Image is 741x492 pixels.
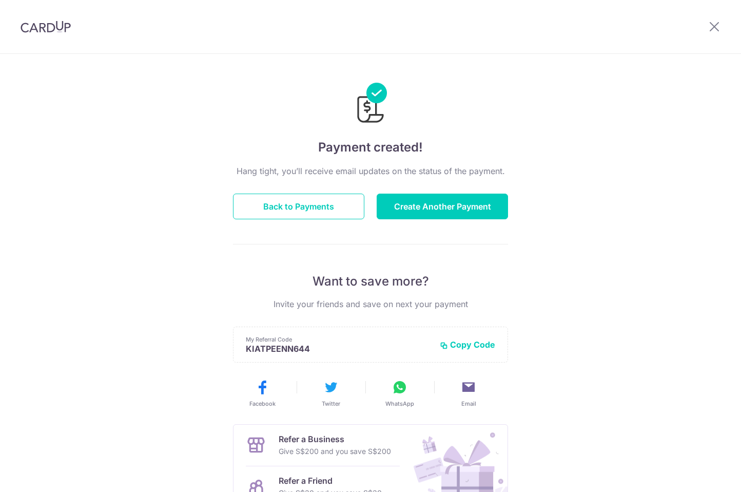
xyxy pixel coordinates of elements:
button: Email [438,379,499,408]
button: Facebook [232,379,292,408]
p: Refer a Friend [279,475,382,487]
button: WhatsApp [369,379,430,408]
button: Copy Code [440,339,495,350]
span: Email [461,400,476,408]
p: Invite your friends and save on next your payment [233,298,508,310]
p: Give S$200 and you save S$200 [279,445,391,458]
h4: Payment created! [233,138,508,157]
button: Create Another Payment [377,194,508,219]
span: Facebook [249,400,276,408]
p: My Referral Code [246,335,432,344]
p: Want to save more? [233,273,508,290]
p: KIATPEENN644 [246,344,432,354]
p: Hang tight, you’ll receive email updates on the status of the payment. [233,165,508,177]
button: Twitter [301,379,361,408]
button: Back to Payments [233,194,364,219]
span: Twitter [322,400,340,408]
img: CardUp [21,21,71,33]
span: WhatsApp [385,400,414,408]
img: Payments [354,83,387,126]
p: Refer a Business [279,433,391,445]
